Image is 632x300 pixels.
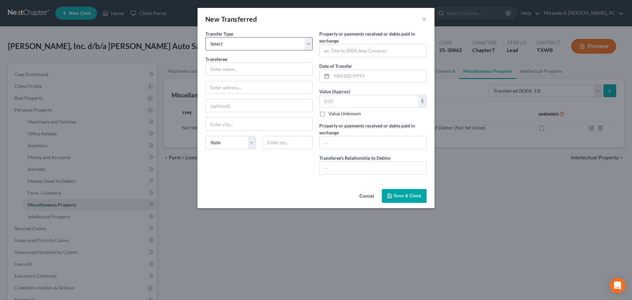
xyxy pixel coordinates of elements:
input: ex. Title to 2004 Jeep Compass [320,44,426,57]
input: -- [320,162,426,174]
button: Cancel [354,190,379,203]
input: Enter city... [206,118,312,130]
input: Enter name... [206,63,312,75]
label: Value (Approx) [319,88,350,95]
input: Enter zip... [262,136,313,149]
input: 0.00 [320,95,418,108]
span: Transferred [221,15,257,23]
div: $ [418,95,426,108]
span: Date of Transfer [319,63,352,69]
span: Save & Close [394,193,421,199]
div: Open Intercom Messenger [610,278,625,293]
span: Transfer Type [205,31,233,37]
span: Transferee [205,56,227,62]
label: Property or payments received or debts paid in exchange [319,122,427,136]
button: Save & Close [382,189,427,203]
label: Value Unknown [329,110,361,117]
input: (optional) [206,99,312,112]
input: Enter address... [206,81,312,94]
input: MM/DD/YYYY [332,70,426,82]
label: Transferee's Relationship to Debtor [319,154,391,161]
span: Property or payments received or debts paid in exchange [319,31,415,43]
input: -- [320,136,426,149]
span: New [205,15,220,23]
button: × [422,15,427,23]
